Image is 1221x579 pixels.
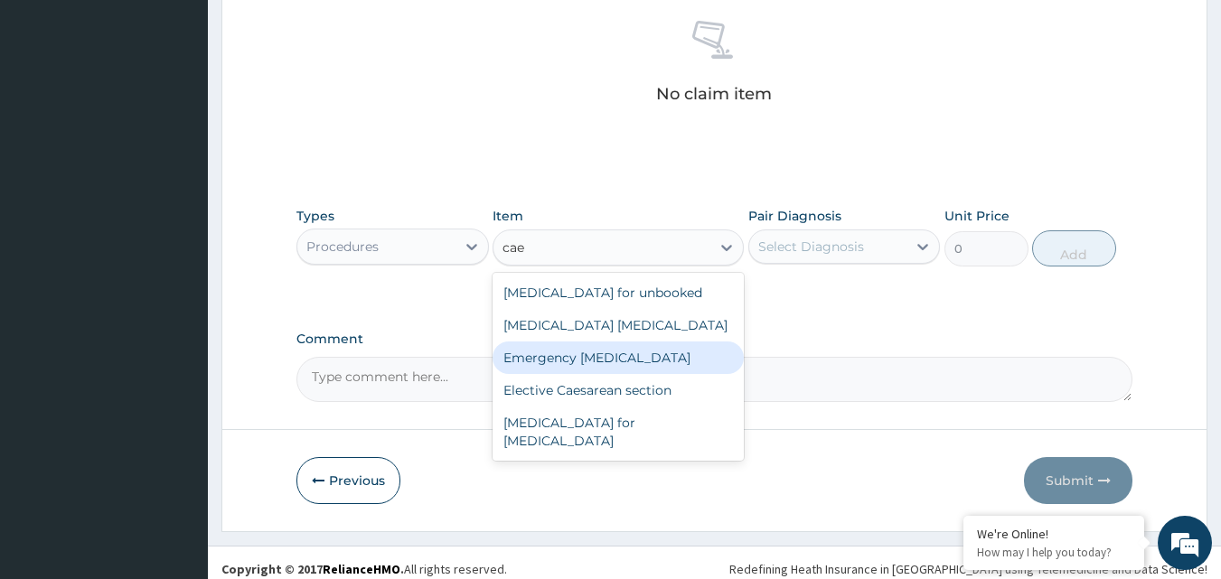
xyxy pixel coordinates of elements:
p: No claim item [656,85,772,103]
div: [MEDICAL_DATA] for [MEDICAL_DATA] [493,406,744,457]
div: [MEDICAL_DATA] [MEDICAL_DATA] [493,309,744,341]
button: Submit [1024,457,1132,504]
div: Emergency [MEDICAL_DATA] [493,341,744,374]
div: We're Online! [977,526,1131,542]
div: Chat with us now [94,101,304,125]
div: Procedures [306,238,379,256]
label: Comment [296,332,1133,347]
a: RelianceHMO [323,561,400,577]
div: Select Diagnosis [758,238,864,256]
label: Item [493,207,523,225]
button: Previous [296,457,400,504]
p: How may I help you today? [977,545,1131,560]
div: [MEDICAL_DATA] for unbooked [493,276,744,309]
textarea: Type your message and hit 'Enter' [9,387,344,450]
strong: Copyright © 2017 . [221,561,404,577]
span: We're online! [105,174,249,357]
div: Elective Caesarean section [493,374,744,406]
label: Pair Diagnosis [748,207,841,225]
button: Add [1032,230,1116,266]
div: Minimize live chat window [296,9,340,52]
img: d_794563401_company_1708531726252_794563401 [33,90,73,135]
label: Types [296,209,334,224]
label: Unit Price [944,207,1010,225]
div: Redefining Heath Insurance in [GEOGRAPHIC_DATA] using Telemedicine and Data Science! [729,560,1207,578]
